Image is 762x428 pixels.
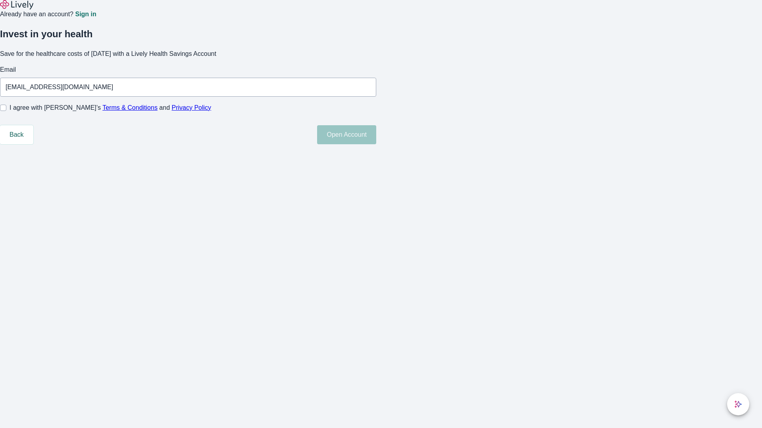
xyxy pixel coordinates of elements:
a: Sign in [75,11,96,17]
svg: Lively AI Assistant [734,400,742,408]
a: Terms & Conditions [102,104,158,111]
button: chat [727,393,749,415]
span: I agree with [PERSON_NAME]’s and [10,103,211,113]
a: Privacy Policy [172,104,212,111]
